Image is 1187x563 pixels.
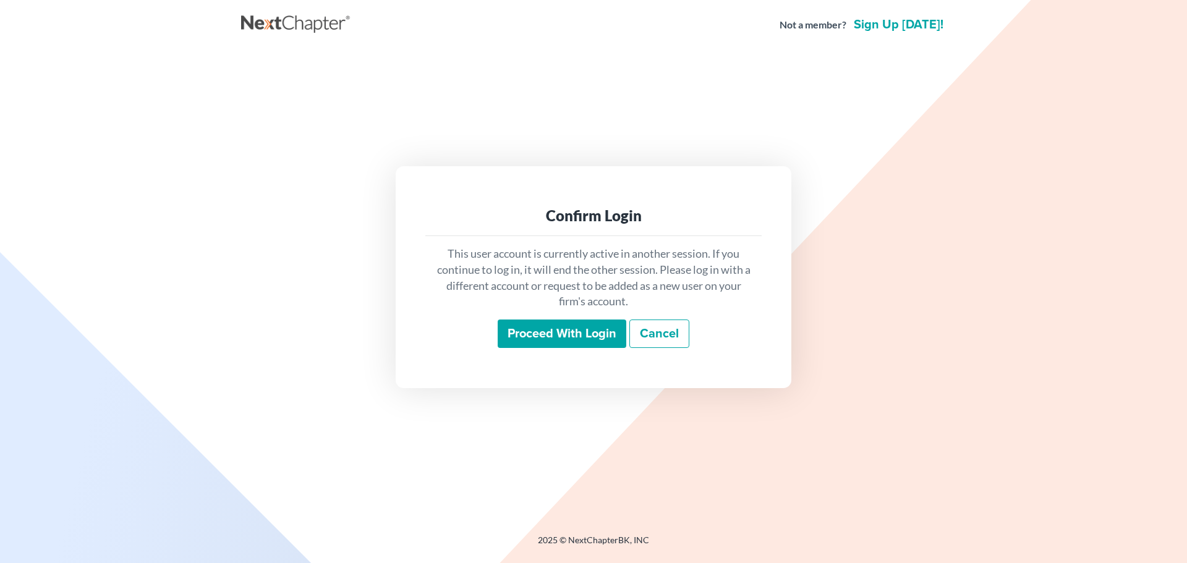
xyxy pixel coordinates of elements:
[435,206,752,226] div: Confirm Login
[435,246,752,310] p: This user account is currently active in another session. If you continue to log in, it will end ...
[780,18,846,32] strong: Not a member?
[851,19,946,31] a: Sign up [DATE]!
[498,320,626,348] input: Proceed with login
[241,534,946,556] div: 2025 © NextChapterBK, INC
[629,320,689,348] a: Cancel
